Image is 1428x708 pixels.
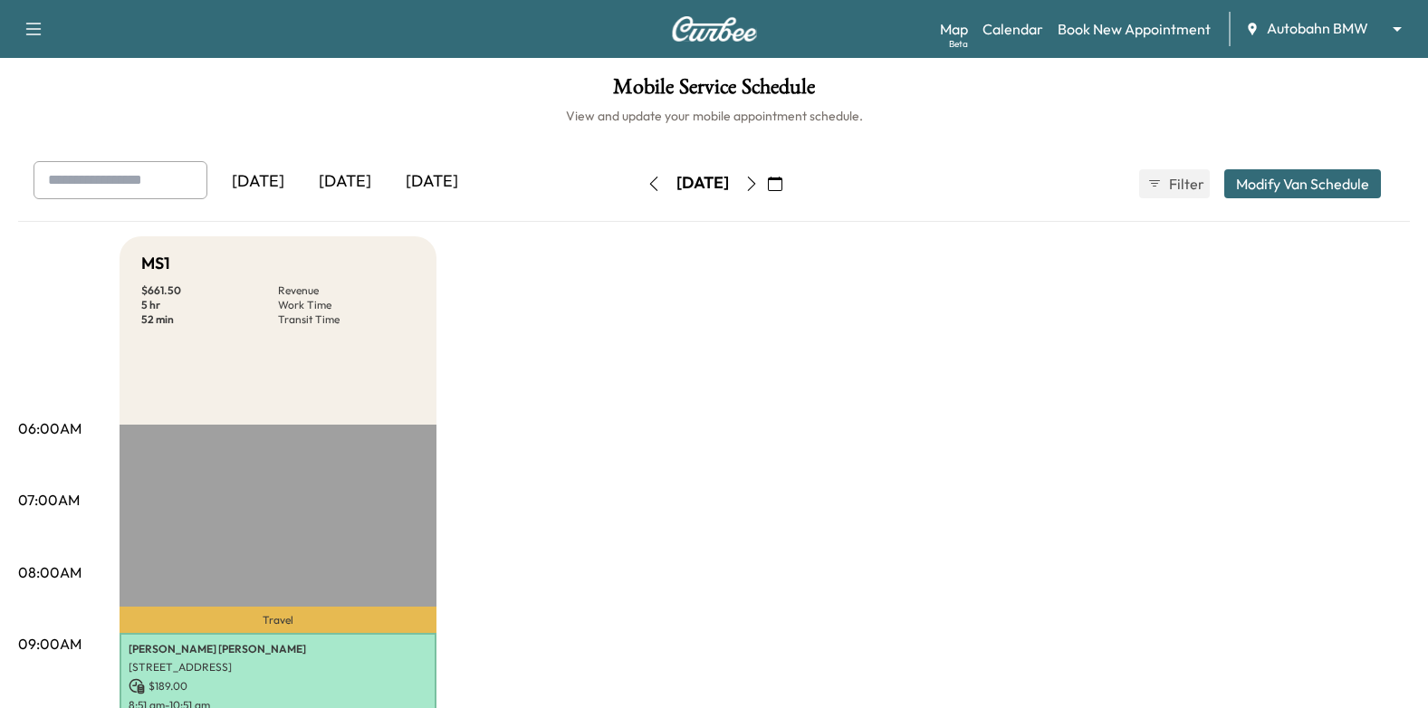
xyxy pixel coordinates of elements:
[1224,169,1381,198] button: Modify Van Schedule
[676,172,729,195] div: [DATE]
[18,561,81,583] p: 08:00AM
[18,76,1410,107] h1: Mobile Service Schedule
[141,312,278,327] p: 52 min
[278,283,415,298] p: Revenue
[129,660,427,675] p: [STREET_ADDRESS]
[18,633,81,655] p: 09:00AM
[120,607,436,632] p: Travel
[141,298,278,312] p: 5 hr
[129,678,427,694] p: $ 189.00
[949,37,968,51] div: Beta
[1169,173,1202,195] span: Filter
[129,642,427,656] p: [PERSON_NAME] [PERSON_NAME]
[671,16,758,42] img: Curbee Logo
[215,161,302,203] div: [DATE]
[302,161,388,203] div: [DATE]
[141,283,278,298] p: $ 661.50
[18,489,80,511] p: 07:00AM
[982,18,1043,40] a: Calendar
[940,18,968,40] a: MapBeta
[278,298,415,312] p: Work Time
[141,251,170,276] h5: MS1
[1267,18,1368,39] span: Autobahn BMW
[388,161,475,203] div: [DATE]
[18,107,1410,125] h6: View and update your mobile appointment schedule.
[278,312,415,327] p: Transit Time
[1139,169,1210,198] button: Filter
[1058,18,1211,40] a: Book New Appointment
[18,417,81,439] p: 06:00AM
